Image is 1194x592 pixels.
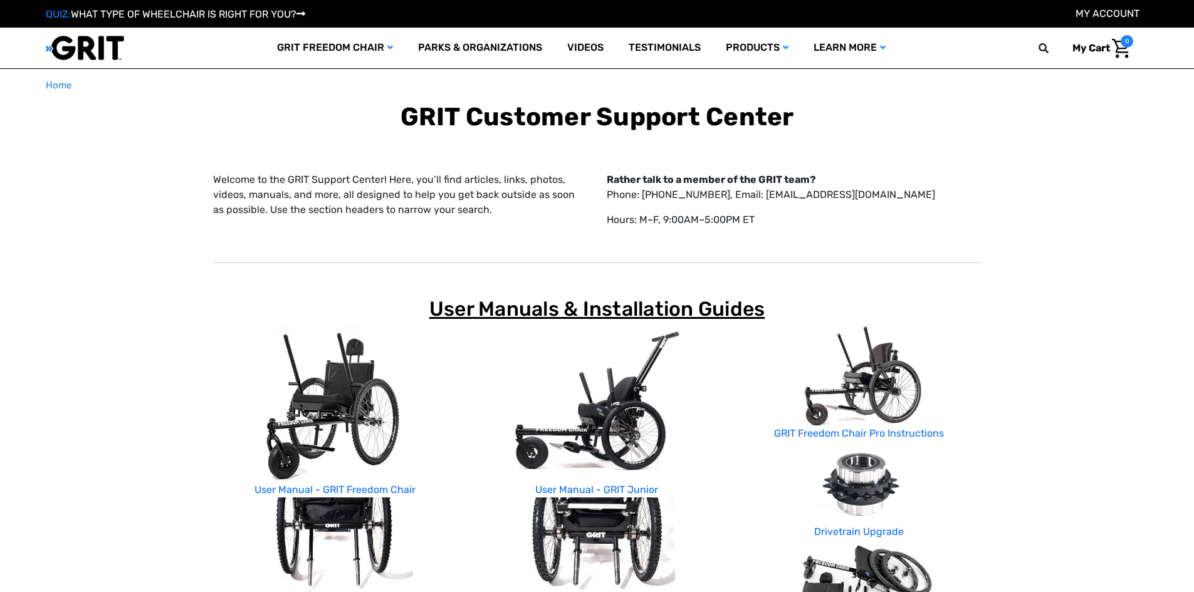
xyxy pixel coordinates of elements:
[814,526,904,537] a: Drivetrain Upgrade
[616,28,713,68] a: Testimonials
[1072,42,1110,54] span: My Cart
[1112,39,1130,58] img: Cart
[1044,35,1063,61] input: Search
[264,28,406,68] a: GRIT Freedom Chair
[801,28,898,68] a: Learn More
[46,8,305,20] a: QUIZ:WHAT TYPE OF WHEELCHAIR IS RIGHT FOR YOU?
[46,78,1149,93] nav: Breadcrumb
[555,28,616,68] a: Videos
[607,172,982,202] p: Phone: [PHONE_NUMBER], Email: [EMAIL_ADDRESS][DOMAIN_NAME]
[1121,35,1133,48] span: 0
[774,427,944,439] a: GRIT Freedom Chair Pro Instructions
[1076,8,1139,19] a: Account
[254,484,416,496] a: User Manual - GRIT Freedom Chair
[535,484,658,496] a: User Manual - GRIT Junior
[46,35,124,61] img: GRIT All-Terrain Wheelchair and Mobility Equipment
[46,78,71,93] a: Home
[401,102,794,132] b: GRIT Customer Support Center
[46,8,71,20] span: QUIZ:
[607,174,816,185] strong: Rather talk to a member of the GRIT team?
[607,212,982,227] p: Hours: M–F, 9:00AM–5:00PM ET
[429,297,765,321] span: User Manuals & Installation Guides
[213,172,588,217] p: Welcome to the GRIT Support Center! Here, you’ll find articles, links, photos, videos, manuals, a...
[713,28,801,68] a: Products
[406,28,555,68] a: Parks & Organizations
[1063,35,1133,61] a: Cart with 0 items
[46,80,71,91] span: Home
